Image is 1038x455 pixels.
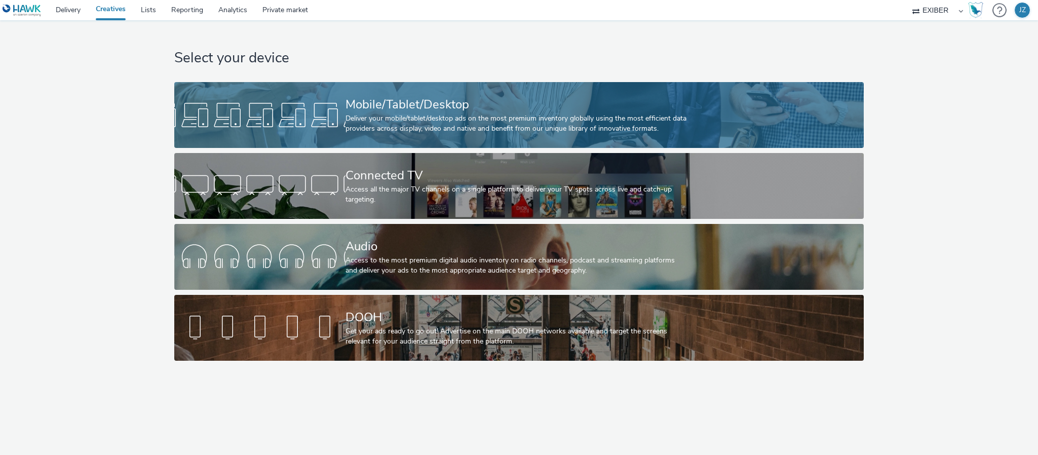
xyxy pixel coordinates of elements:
[174,153,864,219] a: Connected TVAccess all the major TV channels on a single platform to deliver your TV spots across...
[174,224,864,290] a: AudioAccess to the most premium digital audio inventory on radio channels, podcast and streaming ...
[1019,3,1026,18] div: JZ
[345,96,688,113] div: Mobile/Tablet/Desktop
[174,295,864,361] a: DOOHGet your ads ready to go out! Advertise on the main DOOH networks available and target the sc...
[3,4,42,17] img: undefined Logo
[345,255,688,276] div: Access to the most premium digital audio inventory on radio channels, podcast and streaming platf...
[345,184,688,205] div: Access all the major TV channels on a single platform to deliver your TV spots across live and ca...
[345,113,688,134] div: Deliver your mobile/tablet/desktop ads on the most premium inventory globally using the most effi...
[174,49,864,68] h1: Select your device
[345,326,688,347] div: Get your ads ready to go out! Advertise on the main DOOH networks available and target the screen...
[345,167,688,184] div: Connected TV
[345,309,688,326] div: DOOH
[345,238,688,255] div: Audio
[968,2,983,18] img: Hawk Academy
[174,82,864,148] a: Mobile/Tablet/DesktopDeliver your mobile/tablet/desktop ads on the most premium inventory globall...
[968,2,987,18] a: Hawk Academy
